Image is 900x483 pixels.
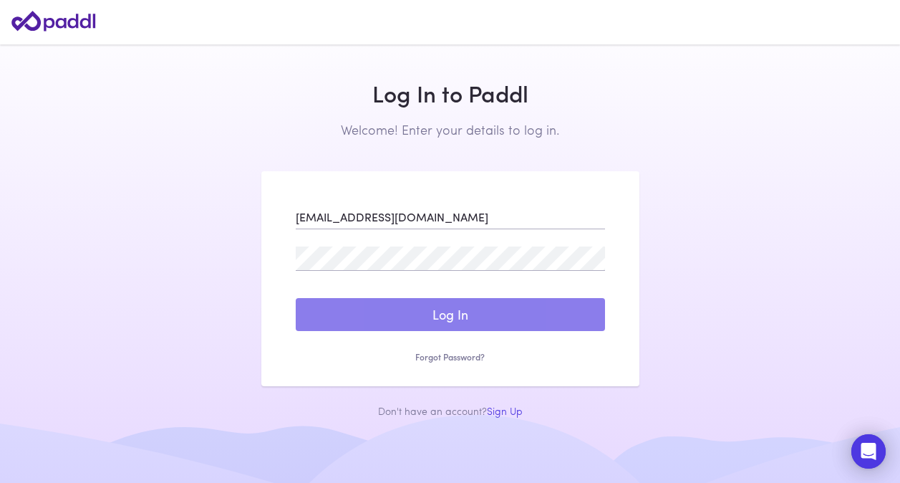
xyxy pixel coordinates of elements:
div: Don't have an account? [261,403,639,418]
div: Open Intercom Messenger [851,434,886,469]
h2: Welcome! Enter your details to log in. [261,122,639,138]
input: Enter your Email [296,205,605,229]
a: Forgot Password? [296,351,605,363]
h1: Log In to Paddl [261,80,639,107]
a: Sign Up [487,403,523,418]
button: Log In [296,298,605,331]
